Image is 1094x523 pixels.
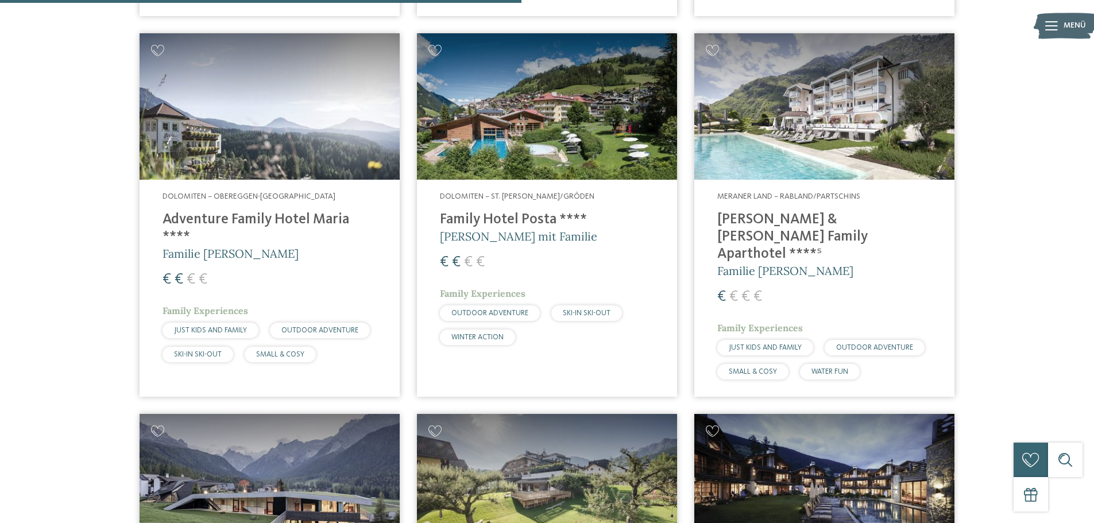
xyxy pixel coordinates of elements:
span: [PERSON_NAME] mit Familie [440,229,597,243]
span: Familie [PERSON_NAME] [717,264,853,278]
span: Family Experiences [717,322,803,334]
span: WATER FUN [811,368,848,375]
span: JUST KIDS AND FAMILY [174,327,247,334]
span: € [717,289,726,304]
span: € [729,289,738,304]
span: OUTDOOR ADVENTURE [451,309,528,317]
span: € [187,272,195,287]
span: € [199,272,207,287]
img: Familienhotels gesucht? Hier findet ihr die besten! [417,33,677,180]
a: Familienhotels gesucht? Hier findet ihr die besten! Dolomiten – Obereggen-[GEOGRAPHIC_DATA] Adven... [140,33,400,397]
img: Adventure Family Hotel Maria **** [140,33,400,180]
span: € [440,255,449,270]
span: € [753,289,762,304]
a: Familienhotels gesucht? Hier findet ihr die besten! Dolomiten – St. [PERSON_NAME]/Gröden Family H... [417,33,677,397]
span: Dolomiten – St. [PERSON_NAME]/Gröden [440,192,594,200]
span: € [741,289,750,304]
span: WINTER ACTION [451,334,504,341]
span: Dolomiten – Obereggen-[GEOGRAPHIC_DATA] [163,192,335,200]
h4: Adventure Family Hotel Maria **** [163,211,377,246]
span: € [452,255,461,270]
span: SMALL & COSY [729,368,777,375]
span: Family Experiences [163,305,248,316]
span: OUTDOOR ADVENTURE [836,344,913,351]
img: Familienhotels gesucht? Hier findet ihr die besten! [694,33,954,180]
span: Family Experiences [440,288,525,299]
span: Meraner Land – Rabland/Partschins [717,192,860,200]
span: € [175,272,183,287]
span: € [476,255,485,270]
span: JUST KIDS AND FAMILY [729,344,802,351]
h4: Family Hotel Posta **** [440,211,654,228]
h4: [PERSON_NAME] & [PERSON_NAME] Family Aparthotel ****ˢ [717,211,931,263]
span: SKI-IN SKI-OUT [174,351,222,358]
span: Familie [PERSON_NAME] [163,246,299,261]
span: SMALL & COSY [256,351,304,358]
span: € [464,255,473,270]
span: SKI-IN SKI-OUT [563,309,610,317]
span: OUTDOOR ADVENTURE [281,327,358,334]
span: € [163,272,171,287]
a: Familienhotels gesucht? Hier findet ihr die besten! Meraner Land – Rabland/Partschins [PERSON_NAM... [694,33,954,397]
